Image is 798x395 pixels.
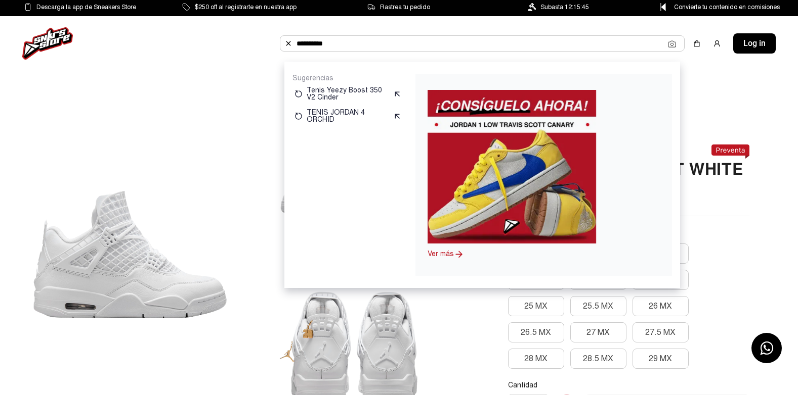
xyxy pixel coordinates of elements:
p: Tenis Yeezy Boost 350 V2 Cinder [307,87,389,101]
img: logo [22,27,73,60]
span: Subasta 12:15:45 [540,2,589,13]
span: Descarga la app de Sneakers Store [36,2,136,13]
button: 26.5 MX [508,322,564,342]
button: 27 MX [570,322,626,342]
span: Log in [743,37,766,50]
button: 25 MX [508,296,564,316]
button: 28.5 MX [570,349,626,369]
a: Ver más [428,250,454,258]
button: 26 MX [633,296,689,316]
button: 25.5 MX [570,296,626,316]
img: Cámara [668,40,676,48]
button: 29 MX [633,349,689,369]
img: Control Point Icon [657,3,669,11]
img: suggest.svg [393,90,401,98]
img: suggest.svg [393,112,401,120]
img: Buscar [284,39,292,47]
img: user [713,39,721,47]
span: Rastrea tu pedido [380,2,430,13]
span: $250 off al registrarte en nuestra app [195,2,297,13]
button: 28 MX [508,349,564,369]
p: TENIS JORDAN 4 ORCHID [307,109,389,123]
button: 27.5 MX [633,322,689,342]
img: restart.svg [295,112,303,120]
p: Sugerencias [292,74,403,83]
span: Convierte tu contenido en comisiones [674,2,780,13]
img: shopping [693,39,701,47]
img: restart.svg [295,90,303,98]
p: Cantidad [508,381,749,390]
